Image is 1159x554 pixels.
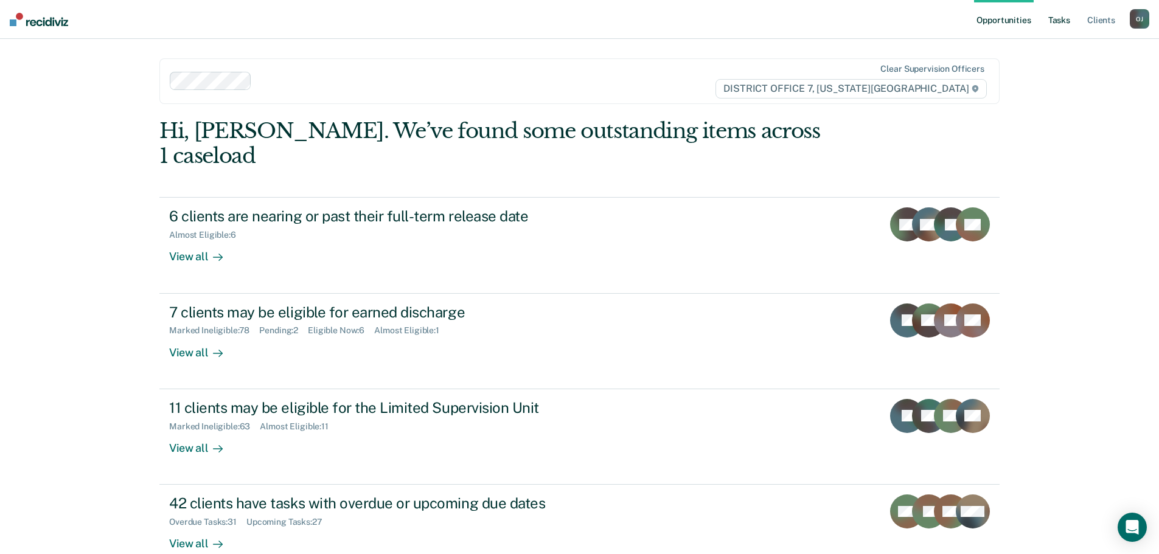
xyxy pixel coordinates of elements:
[159,389,1000,485] a: 11 clients may be eligible for the Limited Supervision UnitMarked Ineligible:63Almost Eligible:11...
[169,336,237,359] div: View all
[169,230,246,240] div: Almost Eligible : 6
[259,325,308,336] div: Pending : 2
[169,527,237,551] div: View all
[169,494,596,512] div: 42 clients have tasks with overdue or upcoming due dates
[308,325,374,336] div: Eligible Now : 6
[159,294,1000,389] a: 7 clients may be eligible for earned dischargeMarked Ineligible:78Pending:2Eligible Now:6Almost E...
[880,64,984,74] div: Clear supervision officers
[169,325,259,336] div: Marked Ineligible : 78
[1130,9,1149,29] button: OJ
[169,303,596,321] div: 7 clients may be eligible for earned discharge
[374,325,449,336] div: Almost Eligible : 1
[169,399,596,417] div: 11 clients may be eligible for the Limited Supervision Unit
[1118,513,1147,542] div: Open Intercom Messenger
[246,517,332,527] div: Upcoming Tasks : 27
[1130,9,1149,29] div: O J
[715,79,986,99] span: DISTRICT OFFICE 7, [US_STATE][GEOGRAPHIC_DATA]
[159,119,832,168] div: Hi, [PERSON_NAME]. We’ve found some outstanding items across 1 caseload
[169,517,246,527] div: Overdue Tasks : 31
[10,13,68,26] img: Recidiviz
[169,240,237,264] div: View all
[260,421,338,432] div: Almost Eligible : 11
[169,421,260,432] div: Marked Ineligible : 63
[169,207,596,225] div: 6 clients are nearing or past their full-term release date
[159,197,1000,293] a: 6 clients are nearing or past their full-term release dateAlmost Eligible:6View all
[169,431,237,455] div: View all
